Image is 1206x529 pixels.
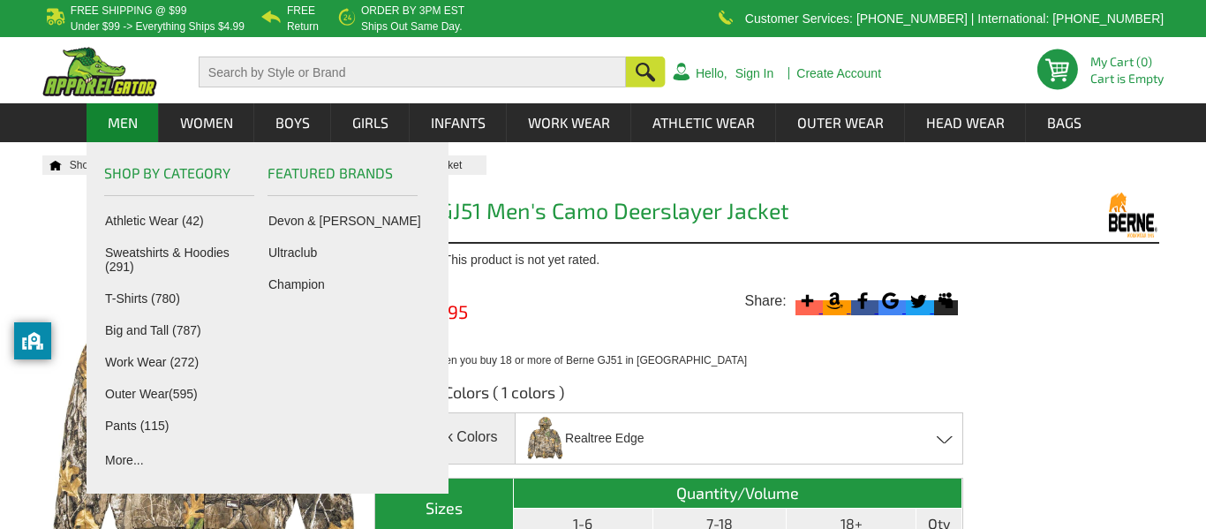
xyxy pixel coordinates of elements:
[526,415,563,462] img: Realtree Edge
[71,21,245,32] p: under $99 -> everything ships $4.99
[70,159,166,171] a: Shop by Brands
[104,160,254,196] h3: Shop by Category
[71,4,187,17] b: Free Shipping @ $99
[1027,193,1159,238] img: Berne
[745,13,1164,24] p: Customer Services: [PHONE_NUMBER] | International: [PHONE_NUMBER]
[878,289,902,313] svg: Google Bookmark
[287,4,315,17] b: Free
[1090,72,1164,85] span: Cart is Empty
[105,387,260,401] a: Outer Wear(595)
[87,103,158,142] a: Men
[444,253,600,267] span: This product is not yet rated.
[105,291,260,306] a: T-Shirts (780)
[42,160,62,170] a: Home
[777,103,904,142] a: Outer Wear
[411,103,506,142] a: Infants
[105,450,260,467] a: More...
[514,479,961,509] th: Quantity/Volume
[796,67,881,79] a: Create Account
[934,289,958,313] svg: Myspace
[735,67,774,79] a: Sign In
[42,47,157,96] img: ApparelGator
[744,292,786,310] span: Share:
[361,4,464,17] b: Order by 3PM EST
[696,67,727,79] a: Hello,
[105,419,260,433] a: Pants (115)
[268,246,424,260] a: Ultraclub
[565,423,644,454] span: Realtree Edge
[105,214,260,228] a: Athletic Wear (42)
[199,57,626,87] input: Search by Style or Brand
[374,335,969,368] div: MSRP 81.32
[374,200,963,227] h1: Berne GJ51 Men's Camo Deerslayer Jacket
[632,103,775,142] a: Athletic Wear
[268,160,418,196] h3: Featured Brands
[851,289,875,313] svg: Facebook
[1027,103,1102,142] a: Bags
[105,355,260,369] a: Work Wear (272)
[105,246,260,274] a: Sweatshirts & Hoodies (291)
[160,103,253,142] a: Women
[255,103,330,142] a: Boys
[508,103,630,142] a: Work Wear
[374,382,963,412] h3: Available Colors ( 1 colors )
[823,289,847,313] svg: Amazon
[14,322,51,359] button: privacy banner
[268,277,424,291] a: Champion
[906,103,1025,142] a: Head Wear
[361,21,464,32] p: ships out same day.
[332,103,409,142] a: Girls
[795,289,819,313] svg: More
[287,21,319,32] p: Return
[374,354,747,367] span: *Best Price When you buy 18 or more of Berne GJ51 in [GEOGRAPHIC_DATA]
[105,323,260,337] a: Big and Tall (787)
[1090,56,1157,68] li: My Cart (0)
[268,214,424,228] a: Devon & [PERSON_NAME]
[906,289,930,313] svg: Twitter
